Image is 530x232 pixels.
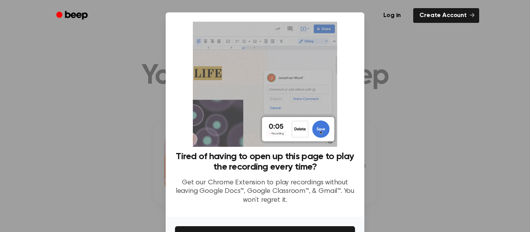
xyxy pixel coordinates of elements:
[193,22,337,147] img: Beep extension in action
[175,151,355,172] h3: Tired of having to open up this page to play the recording every time?
[175,179,355,205] p: Get our Chrome Extension to play recordings without leaving Google Docs™, Google Classroom™, & Gm...
[51,8,95,23] a: Beep
[413,8,479,23] a: Create Account
[376,7,409,24] a: Log in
